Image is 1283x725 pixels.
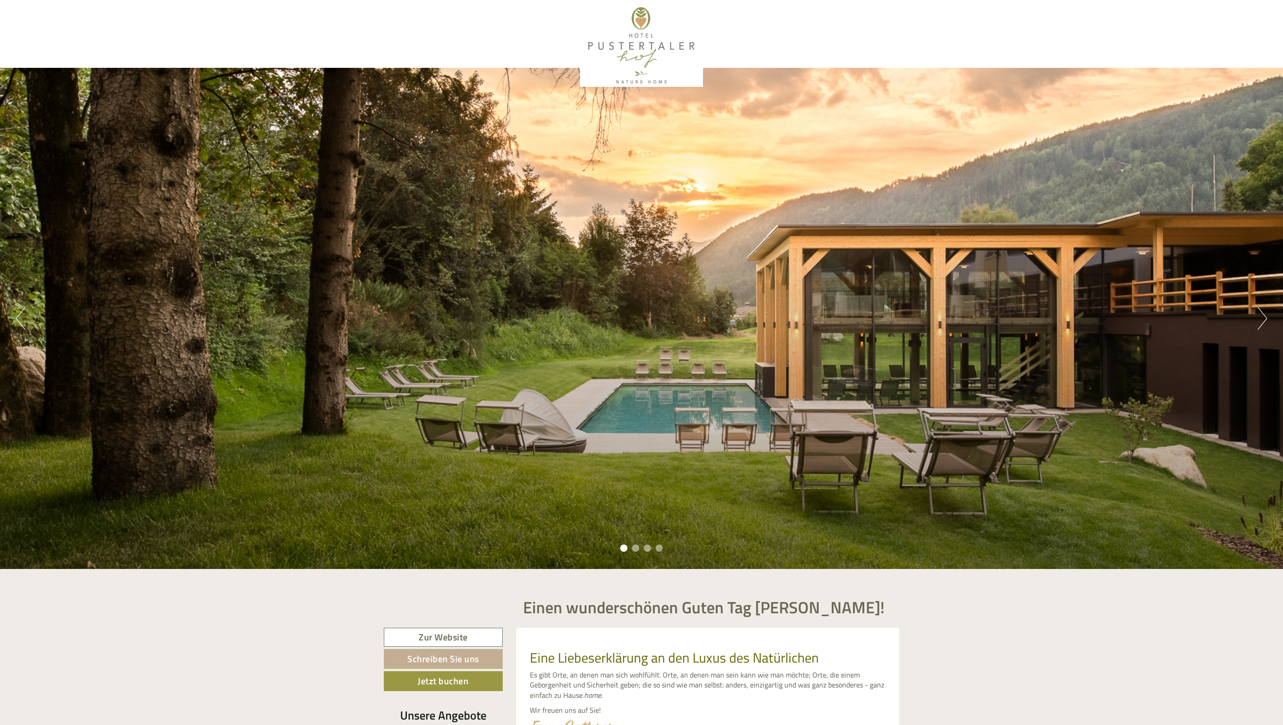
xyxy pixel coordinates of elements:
[523,598,885,616] h1: Einen wunderschönen Guten Tag [PERSON_NAME]!
[530,647,819,668] span: Eine Liebeserklärung an den Luxus des Natürlichen
[384,628,503,647] a: Zur Website
[16,307,25,330] button: Previous
[1258,307,1267,330] button: Next
[530,670,886,701] p: Es gibt Orte, an denen man sich wohlfühlt. Orte, an denen man sein kann wie man möchte; Orte, die...
[384,671,503,691] a: Jetzt buchen
[530,705,886,716] p: Wir freuen uns auf Sie!
[384,649,503,669] a: Schreiben Sie uns
[584,690,603,701] em: home.
[384,707,503,724] div: Unsere Angebote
